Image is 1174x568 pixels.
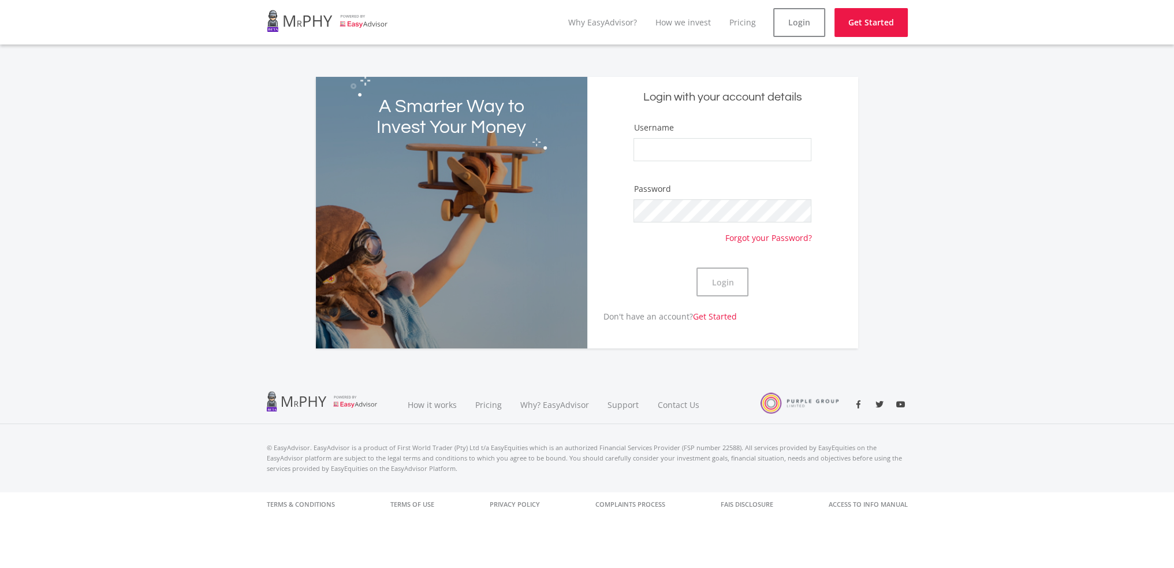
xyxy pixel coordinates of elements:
a: Why EasyAdvisor? [568,17,637,28]
h5: Login with your account details [596,90,850,105]
a: Get Started [693,311,737,322]
a: How it works [398,385,466,424]
a: Support [598,385,649,424]
a: Contact Us [649,385,710,424]
a: Pricing [466,385,511,424]
a: How we invest [655,17,711,28]
p: © EasyAdvisor. EasyAdvisor is a product of First World Trader (Pty) Ltd t/a EasyEquities which is... [267,443,908,474]
label: Username [633,122,673,133]
a: Login [773,8,825,37]
a: Complaints Process [595,492,665,517]
a: FAIS Disclosure [721,492,773,517]
a: Get Started [834,8,908,37]
a: Pricing [729,17,756,28]
a: Forgot your Password? [725,222,811,244]
button: Login [696,268,748,296]
a: Access to Info Manual [829,492,908,517]
h2: A Smarter Way to Invest Your Money [370,96,533,138]
p: Don't have an account? [587,310,737,322]
a: Terms & Conditions [267,492,335,517]
label: Password [633,183,670,195]
a: Privacy Policy [490,492,540,517]
a: Terms of Use [390,492,434,517]
a: Why? EasyAdvisor [511,385,598,424]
